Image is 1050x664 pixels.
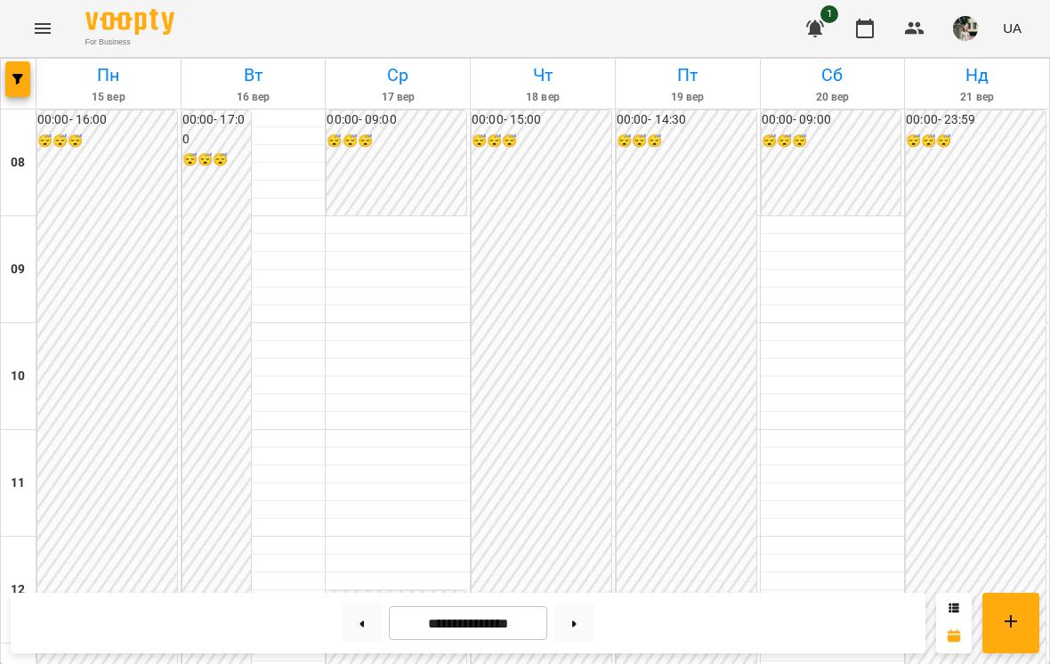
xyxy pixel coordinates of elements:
h6: 😴😴😴 [182,150,251,170]
h6: Сб [763,61,902,89]
h6: 00:00 - 09:00 [327,110,466,130]
img: Voopty Logo [85,9,174,35]
h6: 17 вер [328,89,467,106]
h6: 10 [11,367,25,386]
h6: 15 вер [39,89,178,106]
h6: 08 [11,153,25,173]
h6: 16 вер [184,89,323,106]
h6: Чт [473,61,612,89]
h6: 00:00 - 15:00 [472,110,611,130]
h6: 19 вер [618,89,757,106]
h6: 20 вер [763,89,902,106]
h6: Пн [39,61,178,89]
h6: Нд [908,61,1046,89]
h6: Вт [184,61,323,89]
h6: 00:00 - 23:59 [906,110,1046,130]
h6: 12 [11,580,25,600]
span: UA [1003,19,1022,37]
h6: 😴😴😴 [906,132,1046,151]
h6: 11 [11,474,25,493]
h6: 😴😴😴 [617,132,756,151]
h6: 00:00 - 09:00 [762,110,901,130]
h6: 😴😴😴 [327,132,466,151]
span: For Business [85,36,174,48]
button: Menu [21,7,64,50]
img: cf4d6eb83d031974aacf3fedae7611bc.jpeg [953,16,978,41]
h6: 00:00 - 17:00 [182,110,251,149]
h6: Ср [328,61,467,89]
h6: 😴😴😴 [472,132,611,151]
h6: 00:00 - 14:30 [617,110,756,130]
h6: 😴😴😴 [762,132,901,151]
button: UA [996,12,1029,45]
h6: 18 вер [473,89,612,106]
h6: 00:00 - 16:00 [37,110,177,130]
h6: 21 вер [908,89,1046,106]
span: 1 [820,5,838,23]
h6: 😴😴😴 [37,132,177,151]
h6: 09 [11,260,25,279]
h6: Пт [618,61,757,89]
